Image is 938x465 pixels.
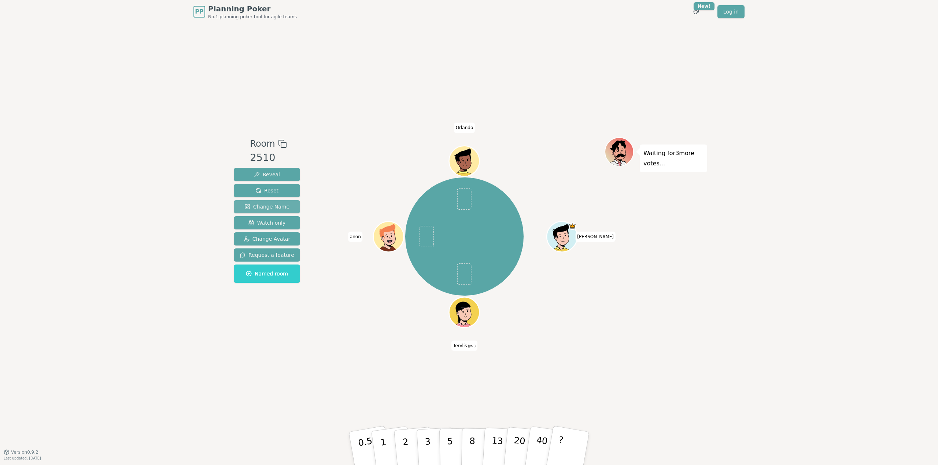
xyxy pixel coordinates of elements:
[248,219,286,226] span: Watch only
[234,248,300,262] button: Request a feature
[4,456,41,460] span: Last updated: [DATE]
[234,184,300,197] button: Reset
[208,4,297,14] span: Planning Poker
[234,265,300,283] button: Named room
[4,449,38,455] button: Version0.9.2
[234,232,300,245] button: Change Avatar
[451,340,477,350] span: Click to change your name
[575,232,616,242] span: Click to change your name
[254,171,280,178] span: Reveal
[569,222,576,230] span: Justin is the host
[454,123,475,133] span: Click to change your name
[234,200,300,213] button: Change Name
[694,2,714,10] div: New!
[643,148,703,169] p: Waiting for 3 more votes...
[467,344,476,348] span: (you)
[717,5,745,18] a: Log in
[250,150,287,165] div: 2510
[234,216,300,229] button: Watch only
[250,137,275,150] span: Room
[193,4,297,20] a: PPPlanning PokerNo.1 planning poker tool for agile teams
[255,187,278,194] span: Reset
[11,449,38,455] span: Version 0.9.2
[348,232,363,242] span: Click to change your name
[208,14,297,20] span: No.1 planning poker tool for agile teams
[690,5,703,18] button: New!
[234,168,300,181] button: Reveal
[240,251,294,259] span: Request a feature
[246,270,288,277] span: Named room
[450,298,479,326] button: Click to change your avatar
[244,235,291,243] span: Change Avatar
[244,203,289,210] span: Change Name
[195,7,203,16] span: PP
